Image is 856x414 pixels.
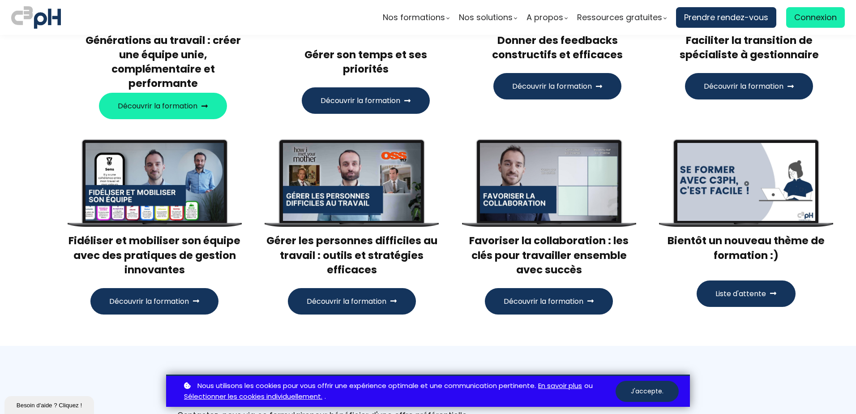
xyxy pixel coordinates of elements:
[504,296,583,307] span: Découvrir la formation
[577,11,662,24] span: Ressources gratuites
[182,380,616,403] p: ou .
[11,4,61,30] img: logo C3PH
[659,233,834,262] h3: Bientôt un nouveau thème de formation :)
[321,95,400,106] span: Découvrir la formation
[307,296,386,307] span: Découvrir la formation
[184,391,322,402] a: Sélectionner les cookies individuellement.
[288,288,416,315] button: Découvrir la formation
[4,394,96,414] iframe: chat widget
[265,233,440,277] h3: Gérer les personnes difficiles au travail : outils et stratégies efficaces
[664,33,834,62] h3: Faciliter la transition de spécialiste à gestionnaire
[99,93,227,119] button: Découvrir la formation
[462,233,637,277] h3: Favoriser la collaboration : les clés pour travailler ensemble avec succès
[473,33,642,62] h3: Donner des feedbacks constructifs et efficaces
[485,288,613,315] button: Découvrir la formation
[526,11,563,24] span: A propos
[512,81,592,92] span: Découvrir la formation
[684,11,768,24] span: Prendre rendez-vous
[459,11,513,24] span: Nos solutions
[538,380,582,392] a: En savoir plus
[704,81,783,92] span: Découvrir la formation
[302,87,430,114] button: Découvrir la formation
[794,11,837,24] span: Connexion
[78,33,248,91] h3: Générations au travail : créer une équipe unie, complémentaire et performante
[118,100,197,112] span: Découvrir la formation
[616,381,679,402] button: J'accepte.
[676,7,776,28] a: Prendre rendez-vous
[697,280,796,307] button: Liste d'attente
[786,7,845,28] a: Connexion
[281,33,450,77] h3: Gérer son temps et ses priorités
[197,380,536,392] span: Nous utilisons les cookies pour vous offrir une expérience optimale et une communication pertinente.
[90,288,218,315] button: Découvrir la formation
[493,73,621,99] button: Découvrir la formation
[109,296,189,307] span: Découvrir la formation
[67,233,242,277] h3: Fidéliser et mobiliser son équipe avec des pratiques de gestion innovantes
[685,73,813,99] button: Découvrir la formation
[715,288,766,299] span: Liste d'attente
[383,11,445,24] span: Nos formations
